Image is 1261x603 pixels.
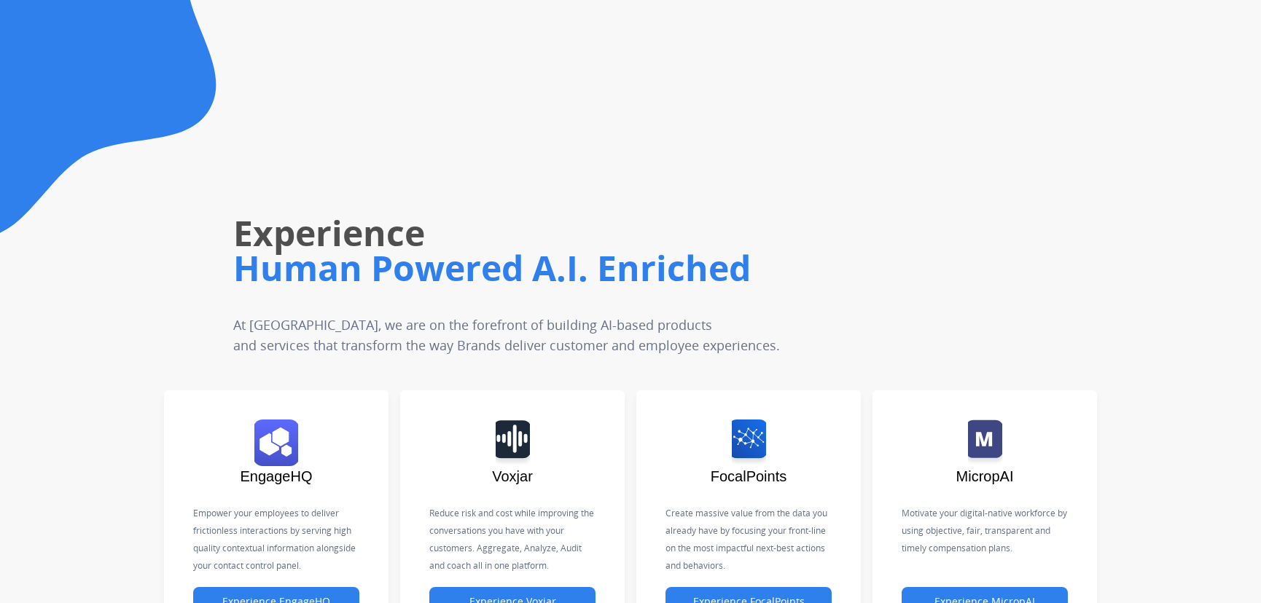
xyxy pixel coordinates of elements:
[968,419,1002,466] img: logo
[254,419,298,466] img: logo
[956,468,1014,484] span: MicropAI
[233,210,895,256] h1: Experience
[496,419,530,466] img: logo
[193,505,359,575] p: Empower your employees to deliver frictionless interactions by serving high quality contextual in...
[711,468,787,484] span: FocalPoints
[233,315,802,355] p: At [GEOGRAPHIC_DATA], we are on the forefront of building AI-based products and services that tra...
[732,419,766,466] img: logo
[665,505,832,575] p: Create massive value from the data you already have by focusing your front-line on the most impac...
[241,468,313,484] span: EngageHQ
[429,505,596,575] p: Reduce risk and cost while improving the conversations you have with your customers. Aggregate, A...
[233,245,895,291] h1: Human Powered A.I. Enriched
[492,468,533,484] span: Voxjar
[902,505,1068,557] p: Motivate your digital-native workforce by using objective, fair, transparent and timely compensat...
